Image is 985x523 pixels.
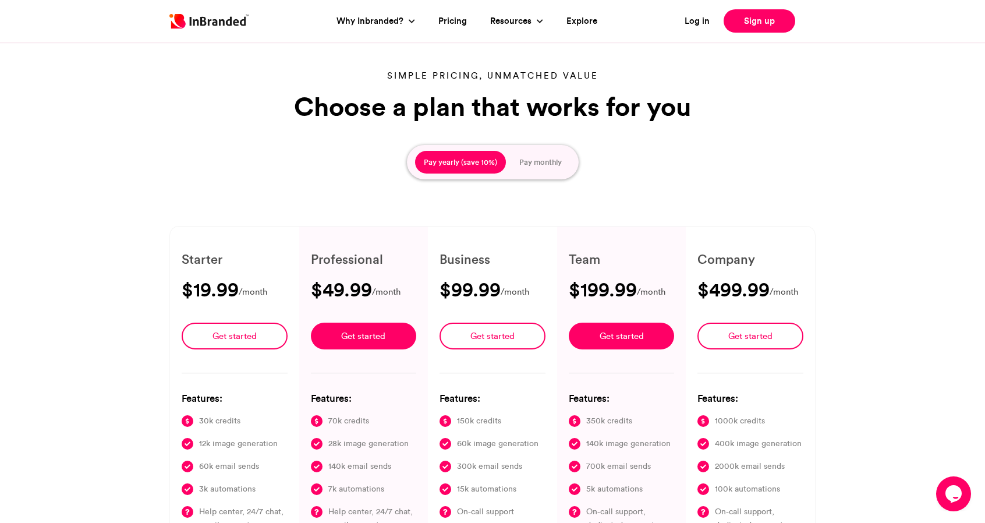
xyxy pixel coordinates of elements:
[457,414,501,427] span: 150k credits
[440,280,501,299] h3: $99.99
[501,285,529,299] span: /month
[372,285,401,299] span: /month
[697,323,803,349] a: Get started
[289,91,696,122] h1: Choose a plan that works for you
[586,482,643,496] span: 5k automations
[182,250,288,268] h6: Starter
[336,15,406,28] a: Why Inbranded?
[697,250,803,268] h6: Company
[328,437,409,450] span: 28k image generation
[490,15,534,28] a: Resources
[586,460,651,473] span: 700k email sends
[289,69,696,82] p: Simple pricing, unmatched value
[569,391,675,405] h6: Features:
[457,437,538,450] span: 60k image generation
[511,151,571,174] button: Pay monthly
[724,9,795,33] a: Sign up
[770,285,798,299] span: /month
[685,15,710,28] a: Log in
[415,151,506,174] button: Pay yearly (save 10%)
[569,280,637,299] h3: $199.99
[457,505,514,518] span: On-call support
[440,391,545,405] h6: Features:
[569,250,675,268] h6: Team
[438,15,467,28] a: Pricing
[440,250,545,268] h6: Business
[169,14,249,29] img: Inbranded
[697,391,803,405] h6: Features:
[715,437,802,450] span: 400k image generation
[199,460,259,473] span: 60k email sends
[182,323,288,349] a: Get started
[566,15,597,28] a: Explore
[311,391,417,405] h6: Features:
[457,482,516,496] span: 15k automations
[457,460,522,473] span: 300k email sends
[328,414,369,427] span: 70k credits
[637,285,665,299] span: /month
[328,482,384,496] span: 7k automations
[199,437,278,450] span: 12k image generation
[697,280,770,299] h3: $499.99
[182,280,239,299] h3: $19.99
[311,250,417,268] h6: Professional
[586,437,671,450] span: 140k image generation
[199,482,256,496] span: 3k automations
[586,414,632,427] span: 350k credits
[715,460,785,473] span: 2000k email sends
[715,414,765,427] span: 1000k credits
[199,414,240,427] span: 30k credits
[569,323,675,349] a: Get started
[440,323,545,349] a: Get started
[936,476,973,511] iframe: chat widget
[311,280,372,299] h3: $49.99
[328,460,391,473] span: 140k email sends
[715,482,780,496] span: 100k automations
[311,323,417,349] a: Get started
[182,391,288,405] h6: Features:
[239,285,267,299] span: /month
